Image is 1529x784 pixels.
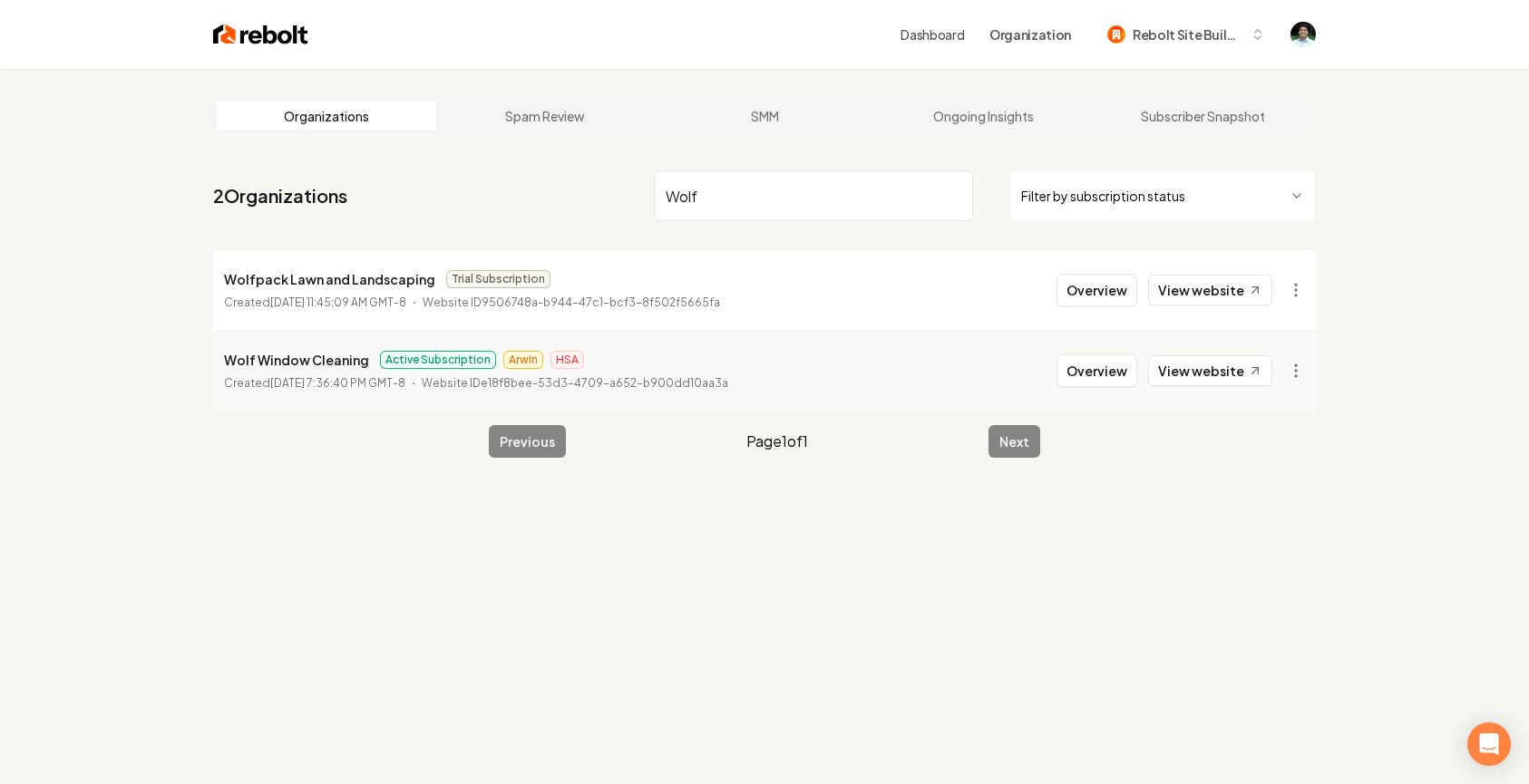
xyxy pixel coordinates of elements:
p: Website ID 9506748a-b944-47c1-bcf3-8f502f5665fa [423,294,720,312]
a: Subscriber Snapshot [1093,102,1312,131]
img: Rebolt Logo [213,22,308,47]
time: [DATE] 7:36:40 PM GMT-8 [270,376,405,390]
span: Trial Subscription [446,270,550,288]
p: Website ID e18f8bee-53d3-4709-a652-b900dd10aa3a [422,374,728,392]
p: Wolf Window Cleaning [224,349,369,371]
a: SMM [655,102,874,131]
a: Organizations [217,102,436,131]
a: Dashboard [901,25,964,44]
a: View website [1148,275,1272,305]
span: HSA [550,351,584,369]
p: Wolfpack Lawn and Landscaping [224,268,435,290]
time: [DATE] 11:45:09 AM GMT-8 [270,295,406,309]
a: Ongoing Insights [874,102,1094,131]
button: Open user button [1290,22,1316,47]
a: Spam Review [436,102,656,131]
button: Overview [1057,274,1137,306]
img: Rebolt Site Builder [1107,25,1125,44]
p: Created [224,374,405,392]
span: Active Subscription [380,351,496,369]
div: Open Intercom Messenger [1467,722,1511,766]
a: View website [1148,355,1272,386]
img: Arwin Rahmatpanah [1290,22,1316,47]
span: Page 1 of 1 [746,431,808,452]
input: Search by name or ID [654,170,973,221]
button: Organization [979,18,1082,51]
button: Overview [1057,354,1137,387]
a: 2Organizations [213,183,347,208]
span: Rebolt Site Builder [1133,25,1243,44]
span: Arwin [503,351,543,369]
p: Created [224,294,406,312]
